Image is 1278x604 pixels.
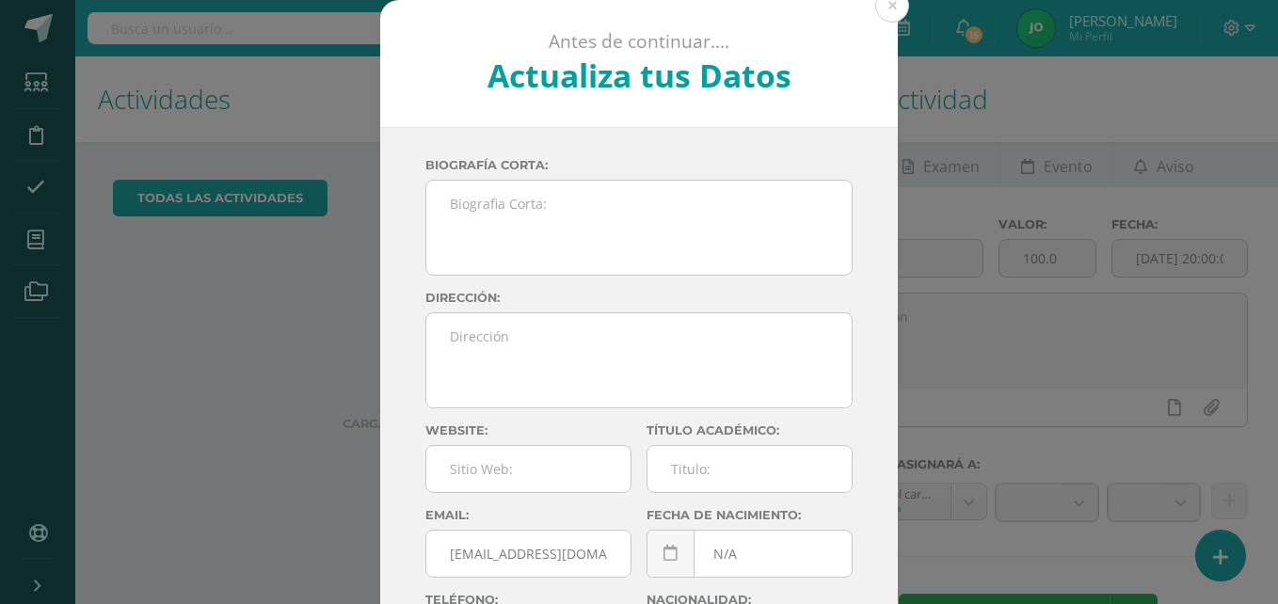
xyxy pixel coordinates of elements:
input: Correo Electronico: [426,531,631,577]
input: Fecha de Nacimiento: [647,531,852,577]
label: Website: [425,423,631,437]
label: Fecha de nacimiento: [647,508,853,522]
p: Antes de continuar.... [431,30,848,54]
input: Sitio Web: [426,446,631,492]
label: Biografía corta: [425,158,853,172]
label: Email: [425,508,631,522]
h2: Actualiza tus Datos [431,54,848,97]
input: Titulo: [647,446,852,492]
label: Dirección: [425,291,853,305]
label: Título académico: [647,423,853,437]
